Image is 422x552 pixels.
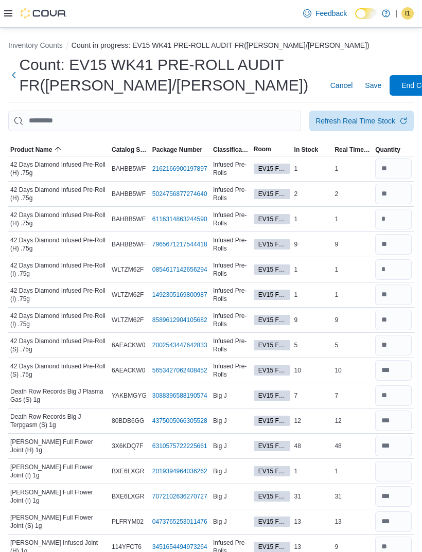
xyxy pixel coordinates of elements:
[292,163,333,175] div: 1
[365,80,381,91] span: Save
[10,387,108,404] span: Death Row Records Big J Plasma Gas (S) 1g
[292,144,333,156] button: In Stock
[332,465,373,477] div: 1
[112,215,146,223] span: BAHBB5WF
[8,144,110,156] button: Product Name
[110,144,150,156] button: Catalog SKU
[8,40,414,52] nav: An example of EuiBreadcrumbs
[10,488,108,505] span: [PERSON_NAME] Full Flower Joint (I) 1g
[213,391,227,400] span: Big J
[213,442,227,450] span: Big J
[213,417,227,425] span: Big J
[152,190,207,198] a: 5024756877274640
[213,186,250,202] span: Infused Pre-Rolls
[292,263,333,276] div: 1
[213,467,227,475] span: Big J
[254,264,290,275] span: EV15 Front Room
[332,263,373,276] div: 1
[309,111,414,131] button: Refresh Real Time Stock
[112,417,144,425] span: 80BDB6GG
[213,362,250,379] span: Infused Pre-Rolls
[254,290,290,300] span: EV15 Front Room
[332,515,373,528] div: 13
[8,41,63,49] button: Inventory Counts
[213,287,250,303] span: Infused Pre-Rolls
[258,391,286,400] span: EV15 Front Room
[332,163,373,175] div: 1
[211,144,252,156] button: Classification
[355,8,377,19] input: Dark Mode
[292,314,333,326] div: 9
[254,164,290,174] span: EV15 Front Room
[213,236,250,253] span: Infused Pre-Rolls
[10,337,108,353] span: 42 Days Diamond Infused Pre-Roll (S) .75g
[332,213,373,225] div: 1
[152,240,207,248] a: 7965671217544418
[258,164,286,173] span: EV15 Front Room
[112,467,144,475] span: BXE6LXGR
[152,492,207,501] a: 7072102636270727
[112,518,144,526] span: PLFRYM02
[112,265,144,274] span: WLTZM62F
[315,116,395,126] div: Refresh Real Time Stock
[10,211,108,227] span: 42 Days Diamond Infused Pre-Roll (H) .75g
[332,415,373,427] div: 12
[258,467,286,476] span: EV15 Front Room
[10,261,108,278] span: 42 Days Diamond Infused Pre-Roll (I) .75g
[112,316,144,324] span: WLTZM62F
[292,289,333,301] div: 1
[258,542,286,551] span: EV15 Front Room
[254,491,290,502] span: EV15 Front Room
[112,492,144,501] span: BXE6LXGR
[254,441,290,451] span: EV15 Front Room
[292,188,333,200] div: 2
[258,517,286,526] span: EV15 Front Room
[258,492,286,501] span: EV15 Front Room
[213,211,250,227] span: Infused Pre-Rolls
[332,440,373,452] div: 48
[258,189,286,199] span: EV15 Front Room
[258,315,286,325] span: EV15 Front Room
[152,467,207,475] a: 2019394964036262
[10,362,108,379] span: 42 Days Diamond Infused Pre-Roll (S) .75g
[213,161,250,177] span: Infused Pre-Rolls
[254,189,290,199] span: EV15 Front Room
[10,287,108,303] span: 42 Days Diamond Infused Pre-Roll (I) .75g
[254,517,290,527] span: EV15 Front Room
[332,314,373,326] div: 9
[254,315,290,325] span: EV15 Front Room
[112,366,145,375] span: 6AEACKW0
[213,261,250,278] span: Infused Pre-Rolls
[112,291,144,299] span: WLTZM62F
[152,341,207,349] a: 2002543447642833
[299,3,351,24] a: Feedback
[258,366,286,375] span: EV15 Front Room
[254,390,290,401] span: EV15 Front Room
[112,391,147,400] span: YAKBMGYG
[112,341,145,349] span: 6AEACKW0
[292,490,333,503] div: 31
[8,111,301,131] input: This is a search bar. After typing your query, hit enter to filter the results lower in the page.
[152,215,207,223] a: 6116314863244590
[292,339,333,351] div: 5
[254,365,290,376] span: EV15 Front Room
[152,291,207,299] a: 1492305169800987
[332,289,373,301] div: 1
[375,146,400,154] span: Quantity
[112,165,146,173] span: BAHBB5WF
[213,337,250,353] span: Infused Pre-Rolls
[373,144,414,156] button: Quantity
[254,239,290,250] span: EV15 Front Room
[292,364,333,377] div: 10
[292,465,333,477] div: 1
[10,146,52,154] span: Product Name
[152,442,207,450] a: 6310575722225661
[332,144,373,156] button: Real Time Stock
[10,513,108,530] span: [PERSON_NAME] Full Flower Joint (S) 1g
[254,416,290,426] span: EV15 Front Room
[213,312,250,328] span: Infused Pre-Rolls
[152,165,207,173] a: 2162166900197897
[254,542,290,552] span: EV15 Front Room
[8,65,19,85] button: Next
[112,543,142,551] span: 114YFCT6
